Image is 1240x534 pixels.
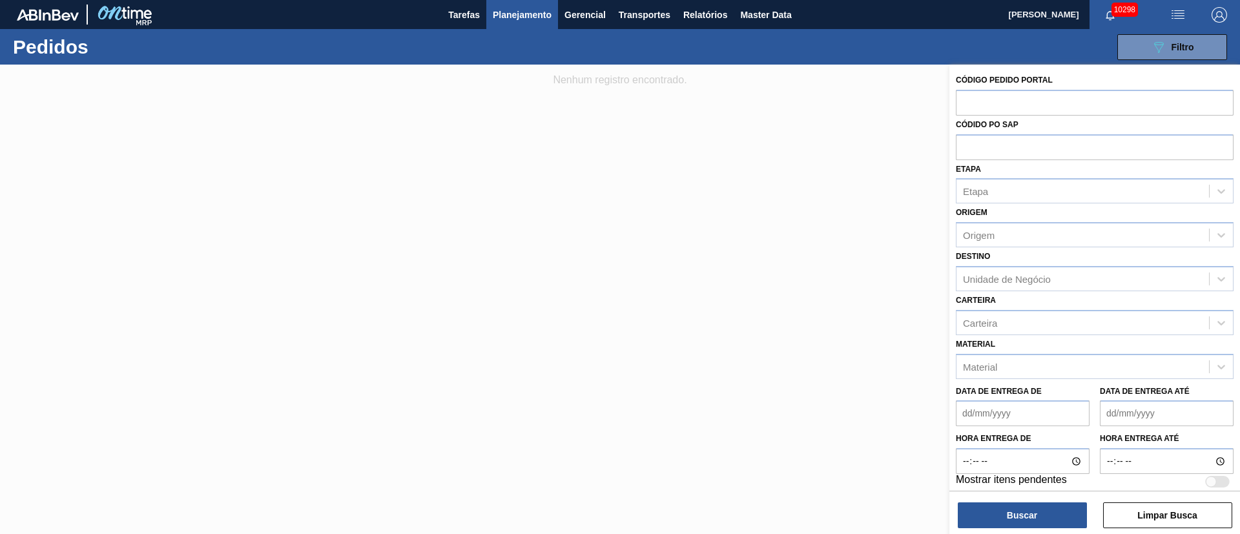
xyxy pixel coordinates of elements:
[1170,7,1186,23] img: userActions
[1100,387,1190,396] label: Data de Entrega até
[17,9,79,21] img: TNhmsLtSVTkK8tSr43FrP2fwEKptu5GPRR3wAAAABJRU5ErkJggg==
[619,7,670,23] span: Transportes
[956,296,996,305] label: Carteira
[1100,429,1234,448] label: Hora entrega até
[963,186,988,197] div: Etapa
[956,165,981,174] label: Etapa
[1090,6,1131,24] button: Notificações
[1117,34,1227,60] button: Filtro
[13,39,206,54] h1: Pedidos
[956,400,1090,426] input: dd/mm/yyyy
[1111,3,1138,17] span: 10298
[683,7,727,23] span: Relatórios
[963,273,1051,284] div: Unidade de Negócio
[956,429,1090,448] label: Hora entrega de
[956,387,1042,396] label: Data de Entrega de
[963,361,997,372] div: Material
[956,340,995,349] label: Material
[963,230,995,241] div: Origem
[956,252,990,261] label: Destino
[1172,42,1194,52] span: Filtro
[963,317,997,328] div: Carteira
[1100,400,1234,426] input: dd/mm/yyyy
[448,7,480,23] span: Tarefas
[956,76,1053,85] label: Código Pedido Portal
[740,7,791,23] span: Master Data
[956,120,1018,129] label: Códido PO SAP
[564,7,606,23] span: Gerencial
[956,474,1067,489] label: Mostrar itens pendentes
[493,7,552,23] span: Planejamento
[1212,7,1227,23] img: Logout
[956,208,987,217] label: Origem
